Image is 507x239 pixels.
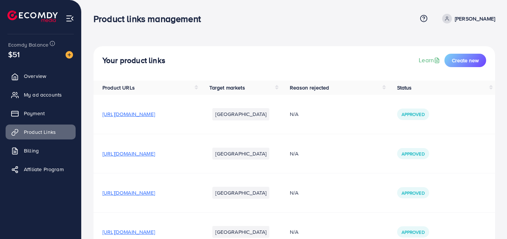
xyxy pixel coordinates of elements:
span: Approved [402,229,425,235]
li: [GEOGRAPHIC_DATA] [212,226,269,238]
span: Target markets [209,84,245,91]
span: Create new [452,57,479,64]
span: Affiliate Program [24,166,64,173]
h4: Your product links [102,56,165,65]
a: Affiliate Program [6,162,76,177]
li: [GEOGRAPHIC_DATA] [212,187,269,199]
span: [URL][DOMAIN_NAME] [102,228,155,236]
span: N/A [290,150,298,157]
img: image [66,51,73,59]
img: logo [7,10,58,22]
a: Billing [6,143,76,158]
a: Learn [419,56,441,65]
img: menu [66,14,74,23]
span: [URL][DOMAIN_NAME] [102,110,155,118]
a: Overview [6,69,76,84]
a: [PERSON_NAME] [439,14,495,23]
span: Product Links [24,128,56,136]
iframe: Chat [475,205,501,233]
span: [URL][DOMAIN_NAME] [102,189,155,196]
span: Payment [24,110,45,117]
span: N/A [290,110,298,118]
a: My ad accounts [6,87,76,102]
a: Product Links [6,125,76,139]
span: Status [397,84,412,91]
span: Product URLs [102,84,135,91]
span: Reason rejected [290,84,329,91]
span: Approved [402,190,425,196]
li: [GEOGRAPHIC_DATA] [212,148,269,160]
p: [PERSON_NAME] [455,14,495,23]
span: [URL][DOMAIN_NAME] [102,150,155,157]
button: Create new [444,54,486,67]
span: N/A [290,189,298,196]
a: Payment [6,106,76,121]
span: My ad accounts [24,91,62,98]
span: Approved [402,111,425,117]
span: N/A [290,228,298,236]
span: Ecomdy Balance [8,41,48,48]
span: $51 [8,49,20,60]
li: [GEOGRAPHIC_DATA] [212,108,269,120]
span: Approved [402,151,425,157]
span: Overview [24,72,46,80]
h3: Product links management [94,13,207,24]
span: Billing [24,147,39,154]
